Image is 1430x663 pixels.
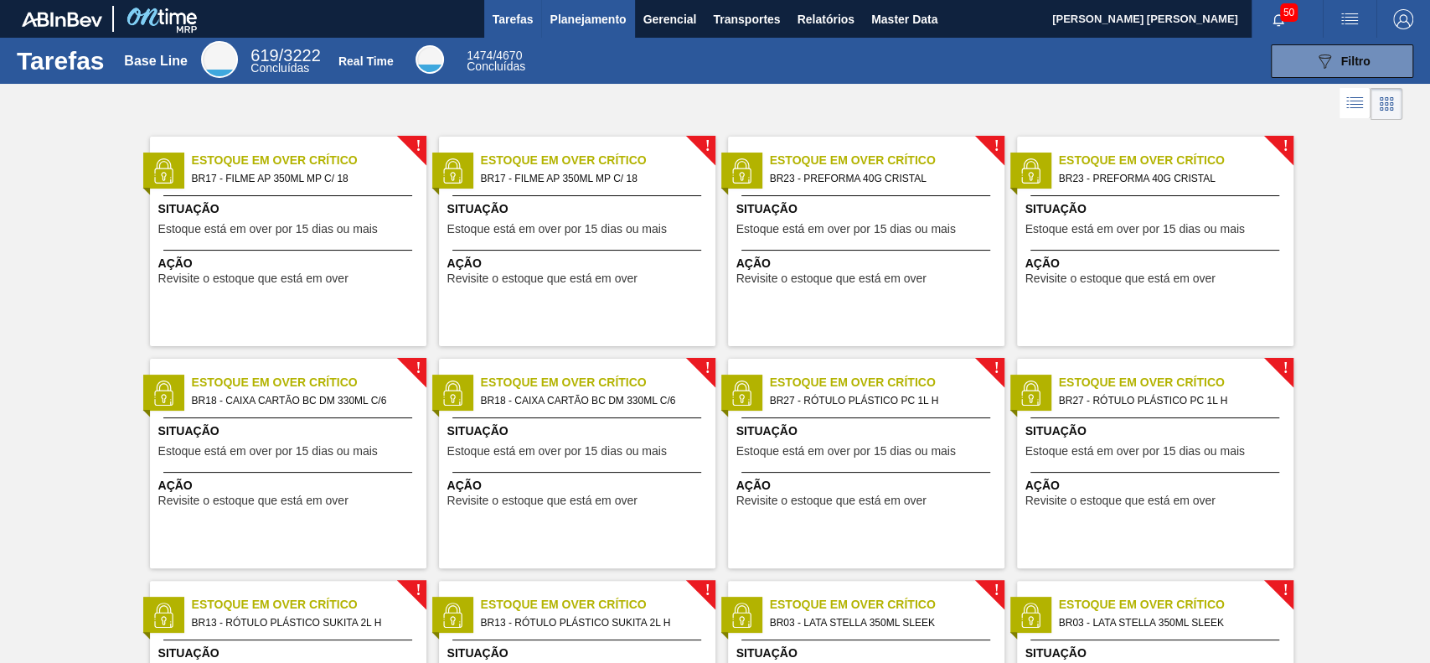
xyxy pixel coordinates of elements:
span: Estoque em Over Crítico [770,152,1004,169]
span: Estoque está em over por 15 dias ou mais [447,445,667,458]
span: BR03 - LATA STELLA 350ML SLEEK [1059,614,1280,632]
div: Real Time [416,45,444,74]
span: BR27 - RÓTULO PLÁSTICO PC 1L H [1059,391,1280,410]
img: status [151,603,176,628]
span: Filtro [1341,54,1371,68]
span: Ação [447,255,711,272]
span: Estoque está em over por 15 dias ou mais [158,445,378,458]
div: Base Line [124,54,188,69]
span: Revisite o estoque que está em over [736,272,927,285]
span: Estoque em Over Crítico [1059,596,1293,614]
span: Estoque em Over Crítico [1059,152,1293,169]
span: Concluídas [467,60,525,73]
span: Concluídas [250,61,309,75]
span: BR17 - FILME AP 350ML MP C/ 18 [481,169,702,188]
img: status [1018,603,1043,628]
span: Ação [736,255,1000,272]
img: status [729,381,754,406]
span: 1474 [467,49,493,62]
span: Situação [736,200,1000,218]
span: ! [994,584,999,597]
span: BR13 - RÓTULO PLÁSTICO SUKITA 2L H [481,614,702,632]
span: BR27 - RÓTULO PLÁSTICO PC 1L H [770,391,991,410]
span: 619 [250,46,278,65]
span: Estoque está em over por 15 dias ou mais [1025,445,1245,458]
span: ! [416,584,421,597]
span: ! [1283,584,1288,597]
span: Situação [736,645,1000,662]
span: ! [705,362,710,375]
span: Revisite o estoque que está em over [447,272,638,285]
span: Transportes [713,9,780,29]
button: Filtro [1271,44,1413,78]
span: Revisite o estoque que está em over [158,495,348,507]
span: Situação [158,645,422,662]
span: ! [1283,140,1288,153]
span: BR03 - LATA STELLA 350ML SLEEK [770,614,991,632]
img: status [729,158,754,184]
span: / 3222 [250,46,320,65]
span: Estoque em Over Crítico [770,374,1004,391]
span: Estoque está em over por 15 dias ou mais [736,223,956,236]
span: Revisite o estoque que está em over [736,495,927,507]
span: ! [705,140,710,153]
span: / 4670 [467,49,522,62]
img: status [151,158,176,184]
span: Estoque em Over Crítico [192,152,426,169]
span: Tarefas [493,9,534,29]
button: Notificações [1252,8,1305,31]
span: Estoque em Over Crítico [481,152,715,169]
span: BR18 - CAIXA CARTÃO BC DM 330ML C/6 [481,391,702,410]
span: ! [1283,362,1288,375]
span: Situação [447,200,711,218]
span: Estoque está em over por 15 dias ou mais [736,445,956,458]
span: Master Data [871,9,937,29]
img: status [440,381,465,406]
div: Visão em Cards [1371,88,1402,120]
span: Situação [736,422,1000,440]
span: Situação [158,422,422,440]
span: BR17 - FILME AP 350ML MP C/ 18 [192,169,413,188]
img: status [1018,381,1043,406]
span: ! [416,362,421,375]
span: 50 [1280,3,1298,22]
div: Base Line [201,41,238,78]
span: Situação [158,200,422,218]
span: Ação [1025,255,1289,272]
span: Situação [1025,422,1289,440]
span: Revisite o estoque que está em over [1025,495,1216,507]
img: status [729,603,754,628]
span: Revisite o estoque que está em over [1025,272,1216,285]
span: Estoque em Over Crítico [192,374,426,391]
span: Estoque em Over Crítico [770,596,1004,614]
span: Ação [447,477,711,495]
img: TNhmsLtSVTkK8tSr43FrP2fwEKptu5GPRR3wAAAABJRU5ErkJggg== [22,12,102,27]
img: status [151,381,176,406]
span: Estoque está em over por 15 dias ou mais [1025,223,1245,236]
img: status [440,603,465,628]
span: ! [705,584,710,597]
span: Relatórios [797,9,854,29]
span: Estoque em Over Crítico [481,374,715,391]
span: Estoque está em over por 15 dias ou mais [447,223,667,236]
span: BR13 - RÓTULO PLÁSTICO SUKITA 2L H [192,614,413,632]
span: Situação [447,645,711,662]
span: Ação [158,477,422,495]
span: Situação [447,422,711,440]
span: ! [994,140,999,153]
span: Gerencial [643,9,697,29]
span: Estoque em Over Crítico [192,596,426,614]
div: Real Time [467,50,525,72]
div: Real Time [338,54,394,68]
span: BR18 - CAIXA CARTÃO BC DM 330ML C/6 [192,391,413,410]
span: Situação [1025,645,1289,662]
span: Planejamento [550,9,626,29]
span: BR23 - PREFORMA 40G CRISTAL [770,169,991,188]
img: status [1018,158,1043,184]
span: ! [416,140,421,153]
span: Ação [158,255,422,272]
span: Estoque em Over Crítico [1059,374,1293,391]
span: Situação [1025,200,1289,218]
div: Visão em Lista [1340,88,1371,120]
div: Base Line [250,49,320,74]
